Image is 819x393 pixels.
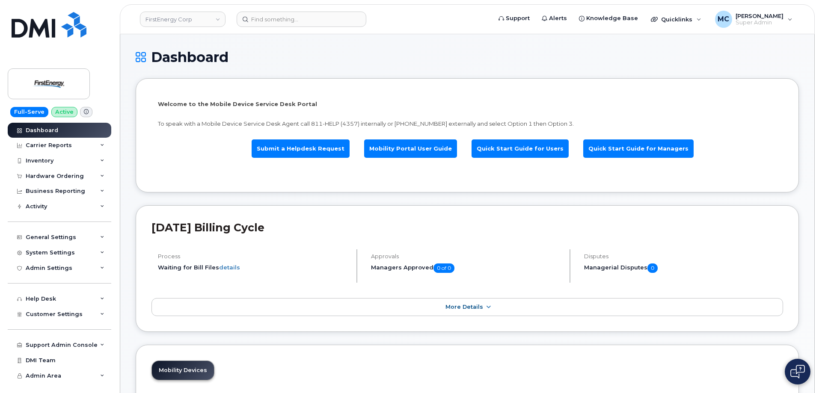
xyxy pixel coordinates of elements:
a: Mobility Portal User Guide [364,139,457,158]
img: Open chat [790,365,805,378]
p: To speak with a Mobile Device Service Desk Agent call 811-HELP (4357) internally or [PHONE_NUMBER... [158,120,777,128]
a: Submit a Helpdesk Request [252,139,350,158]
h1: Dashboard [136,50,799,65]
span: 0 of 0 [433,263,454,273]
li: Waiting for Bill Files [158,263,349,272]
a: details [219,264,240,271]
a: Quick Start Guide for Managers [583,139,694,158]
a: Mobility Devices [152,361,214,380]
p: Welcome to the Mobile Device Service Desk Portal [158,100,777,108]
h4: Process [158,253,349,260]
h4: Approvals [371,253,562,260]
span: 0 [647,263,658,273]
a: Quick Start Guide for Users [472,139,569,158]
h2: [DATE] Billing Cycle [151,221,783,234]
span: More Details [445,304,483,310]
h4: Disputes [584,253,783,260]
h5: Managerial Disputes [584,263,783,273]
h5: Managers Approved [371,263,562,273]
